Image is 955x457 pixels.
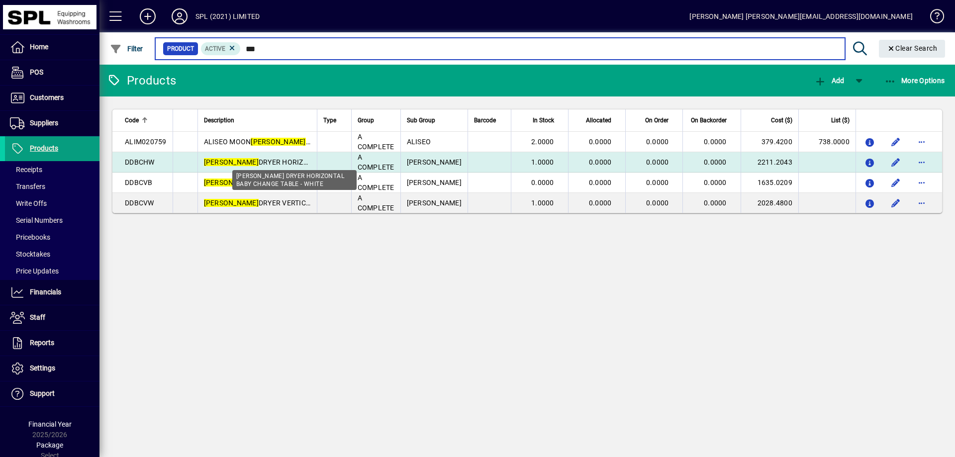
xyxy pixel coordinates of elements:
span: 0.0000 [646,138,669,146]
em: [PERSON_NAME] [204,158,259,166]
td: 2211.2043 [741,152,798,173]
span: [PERSON_NAME] [407,158,462,166]
td: 738.0000 [798,132,856,152]
a: POS [5,60,99,85]
span: Customers [30,93,64,101]
span: 0.0000 [704,179,727,186]
a: Staff [5,305,99,330]
span: Filter [110,45,143,53]
span: Financial Year [28,420,72,428]
span: ALISEO [407,138,431,146]
button: Profile [164,7,195,25]
span: Clear Search [887,44,938,52]
a: Pricebooks [5,229,99,246]
span: Write Offs [10,199,47,207]
span: DRYER VERTICAL BABY CHANGE TABLE - BLACK [204,179,415,186]
span: Group [358,115,374,126]
td: 379.4200 [741,132,798,152]
span: 0.0000 [646,158,669,166]
span: On Backorder [691,115,727,126]
span: Code [125,115,139,126]
span: 0.0000 [704,199,727,207]
span: Suppliers [30,119,58,127]
span: Barcode [474,115,496,126]
span: 0.0000 [589,179,612,186]
span: List ($) [831,115,850,126]
span: 2.0000 [531,138,554,146]
div: On Order [632,115,677,126]
div: Sub Group [407,115,462,126]
span: Settings [30,364,55,372]
div: Code [125,115,167,126]
button: Filter [107,40,146,58]
a: Customers [5,86,99,110]
span: Staff [30,313,45,321]
button: Add [132,7,164,25]
span: POS [30,68,43,76]
button: More options [914,154,930,170]
mat-chip: Activation Status: Active [201,42,241,55]
span: Add [814,77,844,85]
button: Edit [888,154,904,170]
em: [PERSON_NAME] [204,199,259,207]
span: Products [30,144,58,152]
a: Stocktakes [5,246,99,263]
span: Transfers [10,183,45,190]
a: Serial Numbers [5,212,99,229]
span: Product [167,44,194,54]
span: In Stock [533,115,554,126]
a: Reports [5,331,99,356]
td: 1635.0209 [741,173,798,193]
button: More options [914,195,930,211]
span: A COMPLETE [358,133,394,151]
em: [PERSON_NAME] [251,138,305,146]
span: A COMPLETE [358,194,394,212]
a: Receipts [5,161,99,178]
a: Settings [5,356,99,381]
span: ALIM020759 [125,138,167,146]
span: Allocated [586,115,611,126]
span: ALISEO MOON CE FREESTANDING MIRROR [204,138,396,146]
span: Serial Numbers [10,216,63,224]
span: Receipts [10,166,42,174]
em: [PERSON_NAME] [204,179,259,186]
span: 1.0000 [531,158,554,166]
span: 0.0000 [704,158,727,166]
span: DDBCVW [125,199,154,207]
div: Allocated [574,115,621,126]
button: Edit [888,134,904,150]
span: Description [204,115,234,126]
span: Package [36,441,63,449]
div: Type [323,115,345,126]
div: In Stock [517,115,563,126]
a: Transfers [5,178,99,195]
button: Edit [888,175,904,190]
button: Add [812,72,847,90]
div: SPL (2021) LIMITED [195,8,260,24]
button: More options [914,134,930,150]
span: 0.0000 [589,199,612,207]
div: [PERSON_NAME] [PERSON_NAME][EMAIL_ADDRESS][DOMAIN_NAME] [689,8,913,24]
a: Support [5,381,99,406]
span: DDBCHW [125,158,155,166]
span: Sub Group [407,115,435,126]
span: Support [30,389,55,397]
span: Cost ($) [771,115,792,126]
span: [PERSON_NAME] [407,179,462,186]
span: 0.0000 [704,138,727,146]
span: More Options [884,77,945,85]
a: Home [5,35,99,60]
span: Financials [30,288,61,296]
button: More options [914,175,930,190]
a: Price Updates [5,263,99,279]
a: Knowledge Base [923,2,943,34]
button: More Options [882,72,948,90]
button: Clear [879,40,946,58]
span: Stocktakes [10,250,50,258]
div: Description [204,115,311,126]
span: 0.0000 [589,138,612,146]
button: Edit [888,195,904,211]
span: Reports [30,339,54,347]
span: DRYER VERTICAL BABY CHANGE TABLE - WHITE [204,199,414,207]
span: A COMPLETE [358,174,394,191]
